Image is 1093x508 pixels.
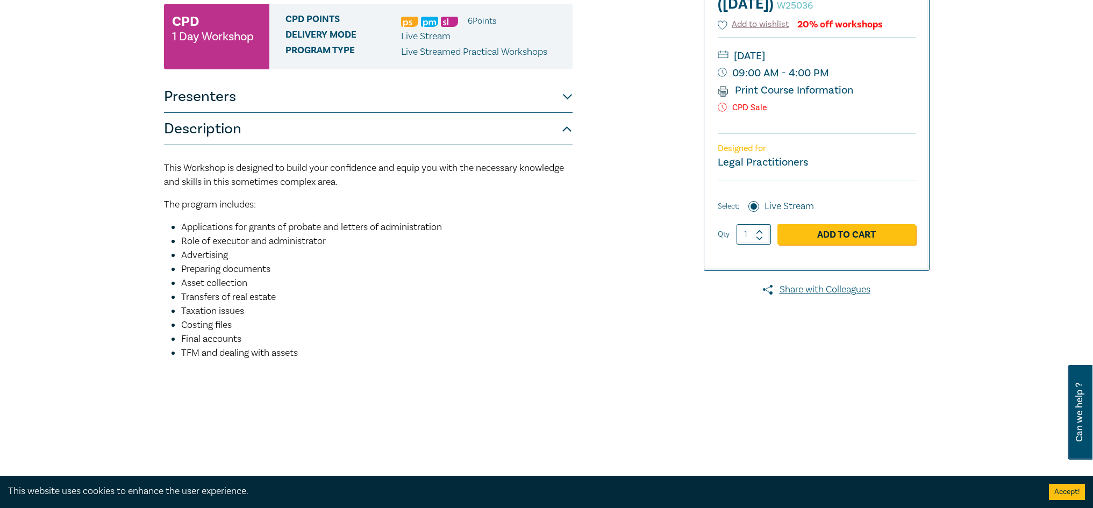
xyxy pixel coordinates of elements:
img: Practice Management & Business Skills [421,17,438,27]
label: Qty [718,228,730,240]
p: Live Streamed Practical Workshops [401,45,547,59]
img: Professional Skills [401,17,418,27]
span: Asset collection [181,277,247,289]
a: Share with Colleagues [704,283,930,297]
span: Select: [718,201,739,212]
span: Transfers of real estate [181,291,276,303]
span: Taxation issues [181,305,244,317]
span: Advertising [181,249,228,261]
span: Costing files [181,319,232,331]
span: Role of executor and administrator [181,235,326,247]
span: Final accounts [181,333,241,345]
span: This Workshop is designed to build your confidence and equip you with the necessary knowledge and... [164,162,564,188]
small: 09:00 AM - 4:00 PM [718,65,916,82]
span: The program includes: [164,198,256,211]
p: Designed for [718,144,916,154]
span: Preparing documents [181,263,270,275]
p: CPD Sale [718,103,916,113]
input: 1 [737,224,771,245]
span: Applications for grants of probate and letters of administration [181,221,442,233]
small: [DATE] [718,47,916,65]
span: Program type [285,45,401,59]
span: CPD Points [285,14,401,28]
small: Legal Practitioners [718,155,808,169]
small: 1 Day Workshop [172,31,254,42]
img: Substantive Law [441,17,458,27]
a: Add to Cart [777,224,916,245]
h3: CPD [172,12,199,31]
button: Accept cookies [1049,484,1085,500]
button: Add to wishlist [718,18,789,31]
span: Delivery Mode [285,30,401,44]
button: Description [164,113,573,145]
span: TFM and dealing with assets [181,347,298,359]
span: Can we help ? [1074,371,1084,453]
li: 6 Point s [468,14,496,28]
label: Live Stream [765,199,814,213]
div: 20% off workshops [797,19,883,30]
div: This website uses cookies to enhance the user experience. [8,484,1033,498]
a: Print Course Information [718,83,854,97]
span: Live Stream [401,30,451,42]
button: Presenters [164,81,573,113]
